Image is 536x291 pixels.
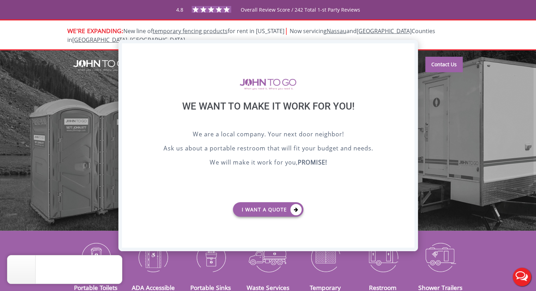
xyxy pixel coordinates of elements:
[233,202,303,217] a: I want a Quote
[403,43,414,55] div: X
[240,79,296,90] img: logo of viptogo
[140,158,397,168] p: We will make it work for you,
[140,100,397,130] div: We want to make it work for you!
[297,158,327,166] b: PROMISE!
[140,130,397,140] p: We are a local company. Your next door neighbor!
[140,144,397,154] p: Ask us about a portable restroom that will fit your budget and needs.
[508,263,536,291] button: Live Chat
